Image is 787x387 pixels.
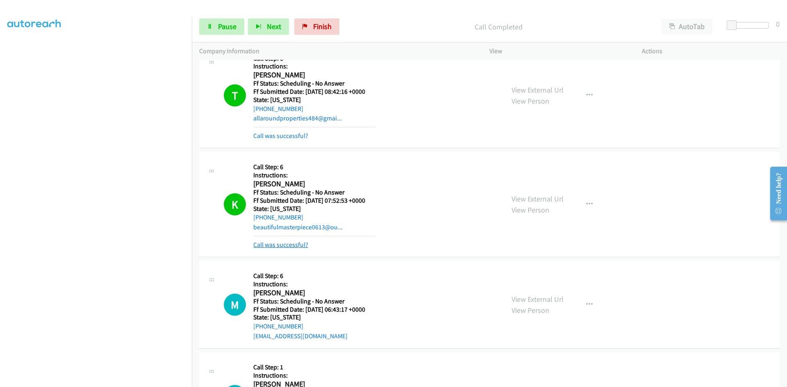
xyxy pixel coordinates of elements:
[253,288,375,298] h2: [PERSON_NAME]
[253,197,375,205] h5: Ff Submitted Date: [DATE] 07:52:53 +0000
[253,62,375,70] h5: Instructions:
[253,114,342,122] a: allaroundproperties484@gmai...
[199,18,244,35] a: Pause
[267,22,281,31] span: Next
[294,18,339,35] a: Finish
[253,306,375,314] h5: Ff Submitted Date: [DATE] 06:43:17 +0000
[253,70,375,80] h2: [PERSON_NAME]
[253,322,303,330] a: [PHONE_NUMBER]
[253,205,375,213] h5: State: [US_STATE]
[253,105,303,113] a: [PHONE_NUMBER]
[253,79,375,88] h5: Ff Status: Scheduling - No Answer
[199,46,475,56] p: Company Information
[253,313,375,321] h5: State: [US_STATE]
[763,161,787,226] iframe: Resource Center
[512,306,549,315] a: View Person
[350,21,647,32] p: Call Completed
[224,193,246,215] h1: K
[253,371,483,380] h5: Instructions:
[489,46,627,56] p: View
[731,22,769,29] div: Delay between calls (in seconds)
[253,171,375,179] h5: Instructions:
[253,88,375,96] h5: Ff Submitted Date: [DATE] 08:42:16 +0000
[253,96,375,104] h5: State: [US_STATE]
[512,194,564,204] a: View External Url
[253,272,375,280] h5: Call Step: 6
[642,46,780,56] p: Actions
[512,205,549,215] a: View Person
[253,132,308,140] a: Call was successful?
[253,223,343,231] a: beautifulmasterpiece0613@ou...
[253,241,308,249] a: Call was successful?
[512,294,564,304] a: View External Url
[253,179,375,189] h2: [PERSON_NAME]
[253,332,348,340] a: [EMAIL_ADDRESS][DOMAIN_NAME]
[253,213,303,221] a: [PHONE_NUMBER]
[253,280,375,288] h5: Instructions:
[253,297,375,306] h5: Ff Status: Scheduling - No Answer
[253,163,375,171] h5: Call Step: 6
[776,18,780,29] div: 0
[253,188,375,197] h5: Ff Status: Scheduling - No Answer
[224,294,246,316] h1: M
[224,84,246,106] h1: T
[218,22,237,31] span: Pause
[253,363,483,371] h5: Call Step: 1
[313,22,332,31] span: Finish
[248,18,289,35] button: Next
[512,85,564,95] a: View External Url
[662,18,712,35] button: AutoTab
[512,96,549,106] a: View Person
